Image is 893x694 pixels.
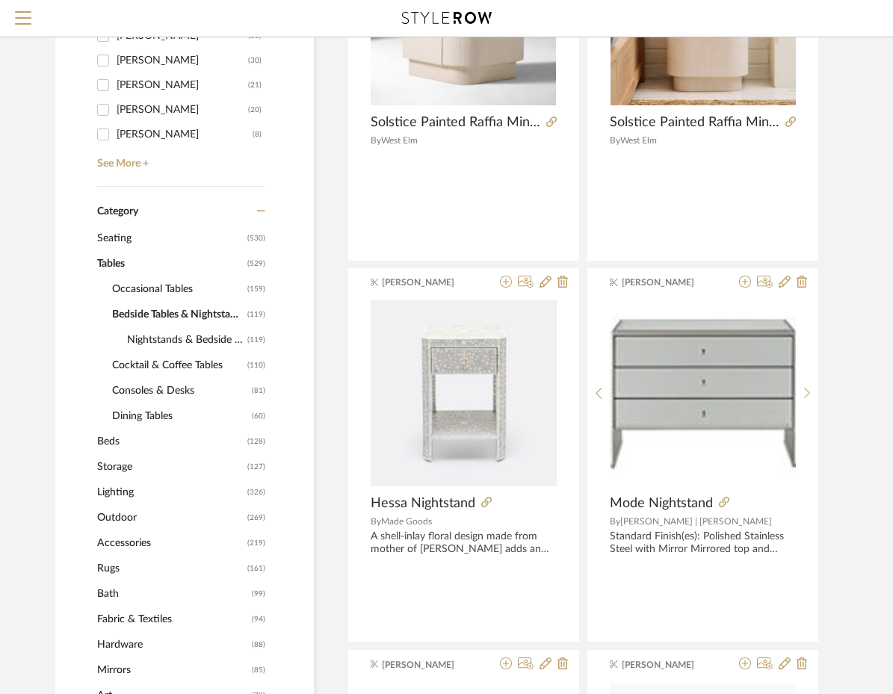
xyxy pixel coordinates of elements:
span: Mirrors [97,657,248,683]
div: (8) [253,123,262,146]
span: Nightstands‎‎‏‏‎ & Bedside Tables [127,327,244,353]
span: Rugs [97,556,244,581]
span: Hessa Nightstand [371,495,475,512]
a: See More + [93,146,265,170]
div: [PERSON_NAME] [117,73,248,97]
span: (119) [247,303,265,326]
span: [PERSON_NAME] [382,658,476,672]
span: Category [97,205,138,218]
span: (81) [252,379,265,403]
span: (159) [247,277,265,301]
span: (530) [247,226,265,250]
span: Mode Nightstand [610,495,713,512]
div: [PERSON_NAME] [117,123,253,146]
span: Lighting [97,480,244,505]
span: Bath [97,581,248,607]
span: Dining Tables [112,403,248,429]
div: [PERSON_NAME] [117,98,248,122]
span: Solstice Painted Raffia Mini Nightstand (16") [371,114,540,131]
img: Mode Nightstand [611,301,796,486]
span: (529) [247,252,265,276]
span: Seating [97,226,244,251]
span: Consoles & Desks [112,378,248,403]
span: Tables [97,251,244,276]
div: (30) [248,49,262,72]
span: [PERSON_NAME] [382,276,476,289]
span: (326) [247,480,265,504]
span: (99) [252,582,265,606]
span: Accessories [97,530,244,556]
span: Hardware [97,632,248,657]
span: Storage [97,454,244,480]
span: By [371,136,381,145]
span: (94) [252,607,265,631]
span: (119) [247,328,265,352]
span: West Elm [381,136,418,145]
span: (219) [247,531,265,555]
span: Fabric & Textiles [97,607,248,632]
span: (269) [247,506,265,530]
span: (127) [247,455,265,479]
div: (21) [248,73,262,97]
div: [PERSON_NAME] [117,49,248,72]
span: [PERSON_NAME] [622,276,716,289]
span: (88) [252,633,265,657]
span: Cocktail & Coffee Tables [112,353,244,378]
span: By [371,517,381,526]
span: [PERSON_NAME] | [PERSON_NAME] [620,517,772,526]
div: Standard Finish(es): Polished Stainless Steel with Mirror Mirrored top and mirrored drawer fronts... [610,530,796,556]
span: Bedside Tables & Nightstands [112,302,244,327]
div: (20) [248,98,262,122]
span: (128) [247,430,265,453]
span: (161) [247,557,265,580]
span: Outdoor [97,505,244,530]
span: [PERSON_NAME] [622,658,716,672]
span: Beds [97,429,244,454]
img: Hessa Nightstand [371,300,557,486]
span: By [610,517,620,526]
div: A shell-inlay floral design made from mother of [PERSON_NAME] adds an iridescent sheen to this ul... [371,530,557,556]
span: Made Goods [381,517,432,526]
span: (85) [252,658,265,682]
span: Solstice Painted Raffia Mini Nightstand (16") [610,114,779,131]
span: Occasional Tables [112,276,244,302]
span: By [610,136,620,145]
span: West Elm [620,136,657,145]
span: (60) [252,404,265,428]
span: (110) [247,353,265,377]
